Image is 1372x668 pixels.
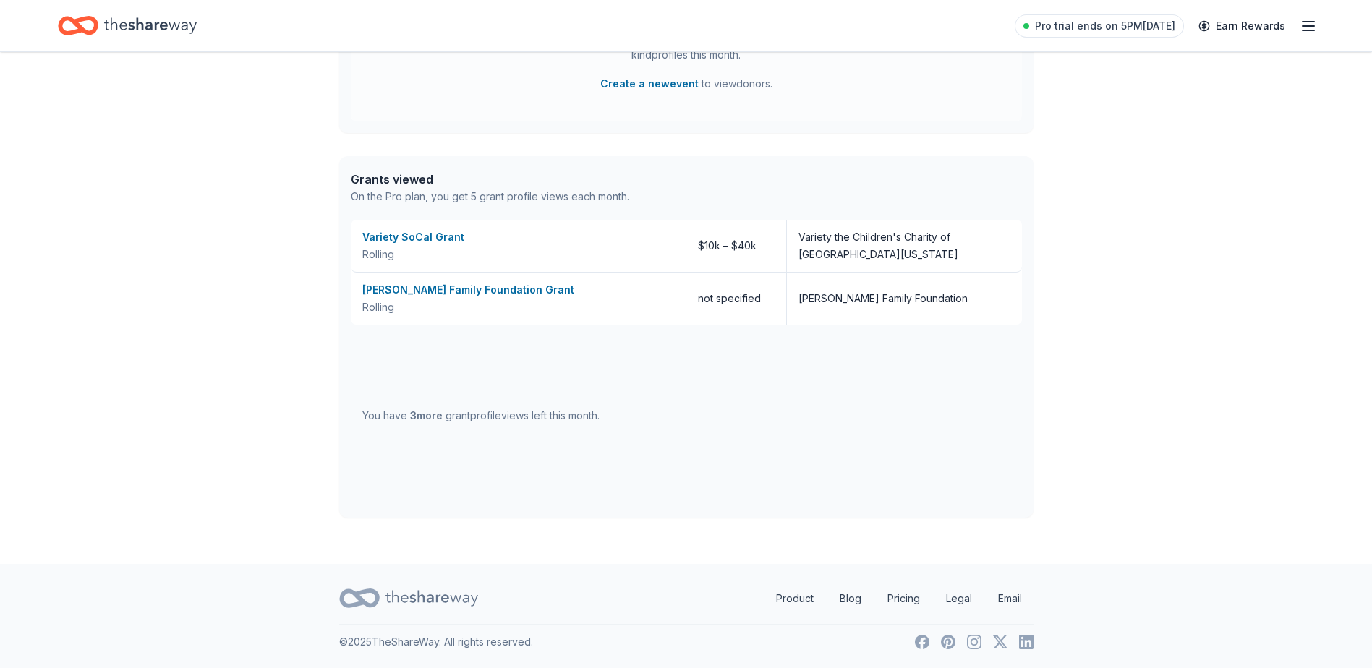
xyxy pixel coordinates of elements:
[798,228,1010,263] div: Variety the Children's Charity of [GEOGRAPHIC_DATA][US_STATE]
[1190,13,1294,39] a: Earn Rewards
[58,9,197,43] a: Home
[362,281,674,299] div: [PERSON_NAME] Family Foundation Grant
[351,171,629,188] div: Grants viewed
[339,633,533,651] p: © 2025 TheShareWay. All rights reserved.
[876,584,932,613] a: Pricing
[600,75,699,93] button: Create a newevent
[362,246,674,263] div: Rolling
[362,407,600,424] div: You have grant profile views left this month.
[600,75,772,93] span: to view donors .
[410,409,443,421] span: 3 more
[362,299,674,316] div: Rolling
[764,584,825,613] a: Product
[686,273,787,325] div: not specified
[764,584,1034,613] nav: quick links
[686,220,787,272] div: $10k – $40k
[1035,17,1175,35] span: Pro trial ends on 5PM[DATE]
[1015,14,1184,38] a: Pro trial ends on 5PM[DATE]
[362,228,674,246] div: Variety SoCal Grant
[798,290,968,307] div: [PERSON_NAME] Family Foundation
[987,584,1034,613] a: Email
[828,584,873,613] a: Blog
[934,584,984,613] a: Legal
[351,188,629,205] div: On the Pro plan, you get 5 grant profile views each month.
